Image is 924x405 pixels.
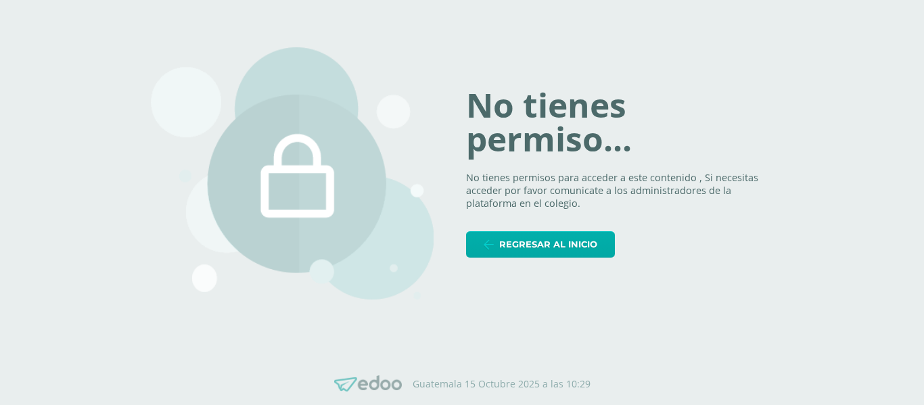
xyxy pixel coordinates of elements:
a: Regresar al inicio [466,231,615,258]
img: Edoo [334,375,402,392]
img: 403.png [151,47,434,300]
span: Regresar al inicio [499,232,597,257]
h1: No tienes permiso... [466,89,773,156]
p: No tienes permisos para acceder a este contenido , Si necesitas acceder por favor comunicate a lo... [466,172,773,210]
p: Guatemala 15 Octubre 2025 a las 10:29 [413,378,591,390]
